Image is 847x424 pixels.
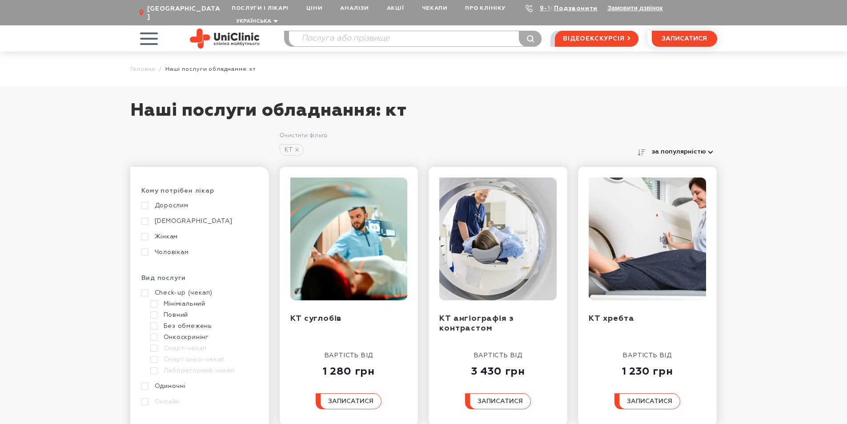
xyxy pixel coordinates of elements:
span: записатися [328,398,373,404]
button: за популярністю [648,145,717,158]
span: записатися [478,398,523,404]
div: 1 230 грн [614,359,680,378]
a: КТ [280,144,304,156]
button: Замовити дзвінок [607,4,662,12]
a: Дорослим [141,202,256,210]
img: КТ суглобів [290,178,408,300]
a: Онкоскринінг [150,333,256,341]
input: Послуга або прізвище [289,31,542,46]
span: вартість від [325,352,373,359]
a: 9-103 [540,5,559,12]
div: Вид послуги [141,274,258,289]
img: Uniclinic [190,28,260,48]
span: Українська [236,19,271,24]
span: записатися [662,36,707,42]
a: КТ суглобів [290,315,342,323]
span: вартість від [474,352,523,359]
a: КТ хребта [589,315,634,323]
span: вартість від [623,352,672,359]
a: Чоловікам [141,248,256,256]
a: Жінкам [141,233,256,241]
div: 3 430 грн [465,359,531,378]
button: записатися [652,31,717,47]
div: 1 280 грн [316,359,381,378]
button: записатися [465,393,531,409]
span: відеоекскурсія [563,31,624,46]
a: Очистити фільтр [280,133,328,138]
div: Кому потрібен лікар [141,187,258,202]
a: [DEMOGRAPHIC_DATA] [141,217,256,225]
a: Мініміальний [150,300,256,308]
a: Повний [150,311,256,319]
a: Подзвонити [554,5,598,12]
a: КТ ангіографія з контрастом [439,315,514,333]
button: записатися [614,393,680,409]
a: відеоекскурсія [555,31,638,47]
a: Check-up (чекап) [141,289,256,297]
button: записатися [316,393,381,409]
img: КТ хребта [589,178,706,300]
a: Без обмежень [150,322,256,330]
span: [GEOGRAPHIC_DATA] [147,5,223,21]
span: Наші послуги обладнання: кт [165,66,256,73]
a: Одиночні [141,382,256,390]
button: Українська [234,18,278,25]
img: КТ ангіографія з контрастом [439,178,557,300]
a: Головна [130,66,156,73]
h1: Наші послуги обладнання: кт [130,100,717,131]
span: записатися [627,398,672,404]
